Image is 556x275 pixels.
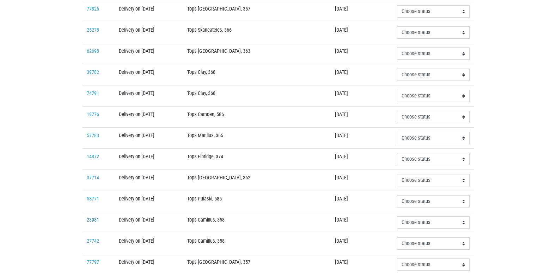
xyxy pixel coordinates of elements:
[87,196,99,202] a: 58771
[331,64,392,85] td: [DATE]
[87,69,99,75] a: 39782
[331,22,392,43] td: [DATE]
[331,170,392,191] td: [DATE]
[331,85,392,107] td: [DATE]
[115,85,183,107] td: Delivery on [DATE]
[183,233,331,254] td: Tops Camillus, 358
[87,154,99,160] a: 14872
[331,107,392,128] td: [DATE]
[87,175,99,181] a: 37714
[115,212,183,233] td: Delivery on [DATE]
[331,43,392,64] td: [DATE]
[87,133,99,139] a: 57783
[115,149,183,170] td: Delivery on [DATE]
[183,149,331,170] td: Tops Elbridge, 374
[115,191,183,212] td: Delivery on [DATE]
[183,128,331,149] td: Tops Manlius, 365
[331,1,392,22] td: [DATE]
[115,22,183,43] td: Delivery on [DATE]
[115,1,183,22] td: Delivery on [DATE]
[87,6,99,12] a: 77826
[115,128,183,149] td: Delivery on [DATE]
[87,90,99,96] a: 74791
[331,212,392,233] td: [DATE]
[331,191,392,212] td: [DATE]
[115,170,183,191] td: Delivery on [DATE]
[331,233,392,254] td: [DATE]
[183,43,331,64] td: Tops [GEOGRAPHIC_DATA], 363
[115,107,183,128] td: Delivery on [DATE]
[115,233,183,254] td: Delivery on [DATE]
[331,149,392,170] td: [DATE]
[183,191,331,212] td: Tops Pulaski, 585
[87,217,99,223] a: 23981
[183,107,331,128] td: Tops Camden, 586
[87,238,99,244] a: 27742
[87,111,99,117] a: 19776
[87,48,99,54] a: 62698
[183,22,331,43] td: Tops Skaneateles, 366
[115,43,183,64] td: Delivery on [DATE]
[183,1,331,22] td: Tops [GEOGRAPHIC_DATA], 357
[115,64,183,85] td: Delivery on [DATE]
[331,128,392,149] td: [DATE]
[87,259,99,265] a: 77797
[183,212,331,233] td: Tops Camillus, 358
[183,64,331,85] td: Tops Clay, 368
[87,27,99,33] a: 25278
[183,85,331,107] td: Tops Clay, 368
[183,170,331,191] td: Tops [GEOGRAPHIC_DATA], 362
